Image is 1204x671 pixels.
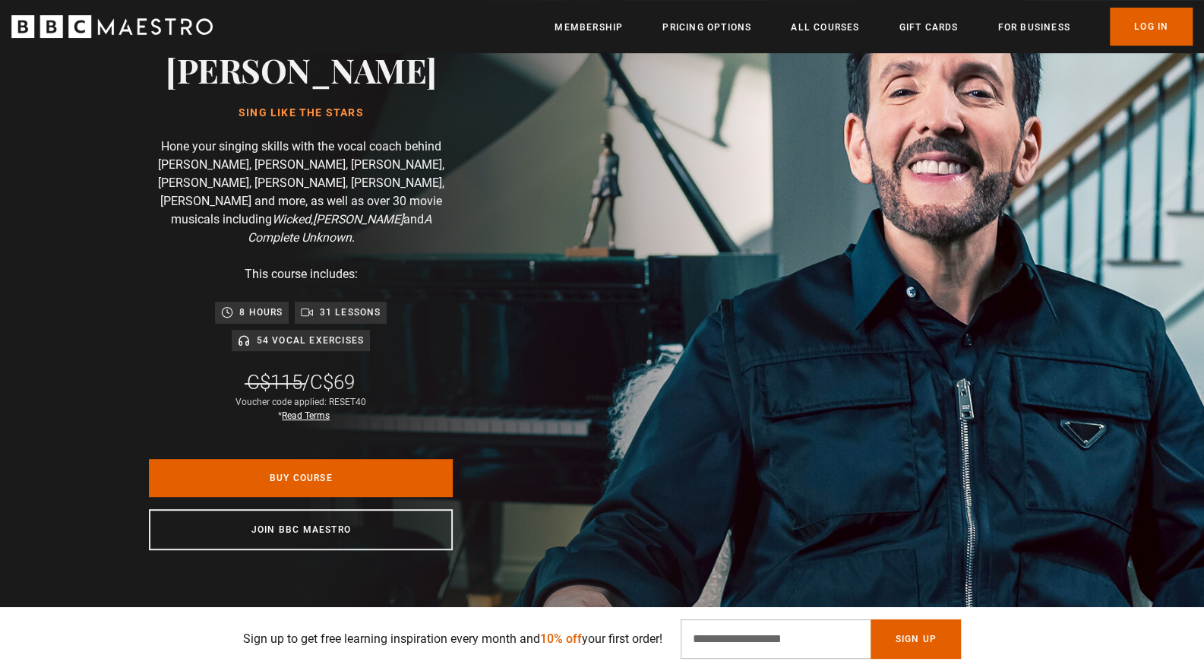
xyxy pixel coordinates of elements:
[149,138,453,247] p: Hone your singing skills with the vocal coach behind [PERSON_NAME], [PERSON_NAME], [PERSON_NAME],...
[319,305,381,320] p: 31 lessons
[149,459,453,497] a: Buy Course
[871,619,960,659] button: Sign Up
[555,20,623,35] a: Membership
[247,371,302,394] span: C$115
[248,212,431,245] i: A Complete Unknown
[11,15,213,38] svg: BBC Maestro
[149,509,453,550] a: Join BBC Maestro
[791,20,859,35] a: All Courses
[256,333,364,348] p: 54 Vocal Exercises
[166,107,437,119] h1: Sing Like the Stars
[272,212,311,226] i: Wicked
[235,395,366,423] div: Voucher code applied: RESET40
[1110,8,1193,46] a: Log In
[243,630,662,648] p: Sign up to get free learning inspiration every month and your first order!
[247,369,355,395] div: /
[997,20,1070,35] a: For business
[245,265,358,283] p: This course includes:
[555,8,1193,46] nav: Primary
[239,305,283,320] p: 8 hours
[282,410,330,421] a: Read Terms
[899,20,958,35] a: Gift Cards
[662,20,751,35] a: Pricing Options
[313,212,403,226] i: [PERSON_NAME]
[540,631,582,646] span: 10% off
[310,371,355,394] span: C$69
[166,50,437,89] h2: [PERSON_NAME]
